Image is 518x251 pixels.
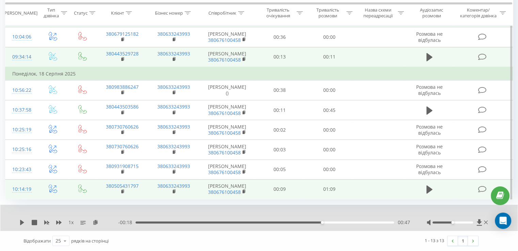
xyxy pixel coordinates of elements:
a: 380633243993 [157,103,190,110]
td: 00:00 [304,160,354,179]
a: 380676100458 [208,130,241,136]
a: 380676100458 [208,189,241,195]
td: 00:00 [304,140,354,160]
td: [PERSON_NAME] [200,160,255,179]
a: 380633243993 [157,50,190,57]
td: 00:02 [255,120,304,140]
td: [PERSON_NAME] [200,47,255,67]
td: [PERSON_NAME] [200,120,255,140]
div: 1 - 13 з 13 [425,237,444,244]
a: 380730760626 [106,143,139,150]
a: 380679125182 [106,31,139,37]
div: Тип дзвінка [43,7,59,19]
span: Розмова не відбулась [416,84,443,96]
span: Відображати [23,238,51,244]
td: [PERSON_NAME] [200,100,255,120]
a: 380633243993 [157,123,190,130]
td: 00:05 [255,160,304,179]
div: 25 [56,237,61,244]
span: Розмова не відбулась [416,143,443,156]
a: 380633243993 [157,84,190,90]
div: 10:23:43 [12,163,30,176]
td: 00:00 [304,120,354,140]
a: 1 [458,236,468,246]
div: Статус [74,10,88,16]
a: 380676100458 [208,56,241,63]
div: Тривалість розмови [311,7,345,19]
a: 380633243993 [157,183,190,189]
a: 380633243993 [157,31,190,37]
td: [PERSON_NAME] () [200,80,255,100]
div: Назва схеми переадресації [360,7,396,19]
span: 00:47 [397,219,410,226]
div: Accessibility label [451,221,454,224]
a: 380676100458 [208,37,241,43]
td: 00:38 [255,80,304,100]
a: 380443503586 [106,103,139,110]
span: Розмова не відбулась [416,123,443,136]
div: [PERSON_NAME] [3,10,37,16]
div: Співробітник [208,10,236,16]
a: 380730760626 [106,123,139,130]
div: Аудіозапис розмови [412,7,452,19]
span: рядків на сторінці [71,238,109,244]
div: Бізнес номер [155,10,183,16]
div: Open Intercom Messenger [495,213,511,229]
td: [PERSON_NAME] [200,27,255,47]
a: 380443529728 [106,50,139,57]
td: 00:36 [255,27,304,47]
span: - 00:18 [118,219,136,226]
td: 01:09 [304,179,354,199]
span: Розмова не відбулась [416,31,443,43]
div: Тривалість очікування [261,7,295,19]
div: 09:34:14 [12,50,30,64]
td: 00:13 [255,47,304,67]
a: 380931908715 [106,163,139,169]
a: 380633243993 [157,163,190,169]
td: 00:00 [304,80,354,100]
td: 00:09 [255,179,304,199]
div: 10:25:16 [12,143,30,156]
a: 380676100458 [208,149,241,156]
td: [PERSON_NAME] [200,140,255,160]
a: 380983886247 [106,84,139,90]
a: 380676100458 [208,110,241,116]
div: 10:25:19 [12,123,30,136]
span: Розмова не відбулась [416,163,443,175]
td: 00:03 [255,140,304,160]
td: 00:11 [304,47,354,67]
td: 00:45 [304,100,354,120]
a: 380633243993 [157,143,190,150]
span: 1 x [68,219,74,226]
div: 10:37:58 [12,103,30,117]
a: 380676100458 [208,169,241,175]
div: 10:04:06 [12,30,30,44]
div: Коментар/категорія дзвінка [458,7,498,19]
div: 10:14:19 [12,183,30,196]
td: 00:11 [255,100,304,120]
td: [PERSON_NAME] [200,179,255,199]
div: Клієнт [111,10,124,16]
a: 380505431797 [106,183,139,189]
td: 00:00 [304,27,354,47]
div: Accessibility label [321,221,324,224]
td: Понеділок, 18 Серпня 2025 [5,67,513,81]
div: 10:56:22 [12,84,30,97]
